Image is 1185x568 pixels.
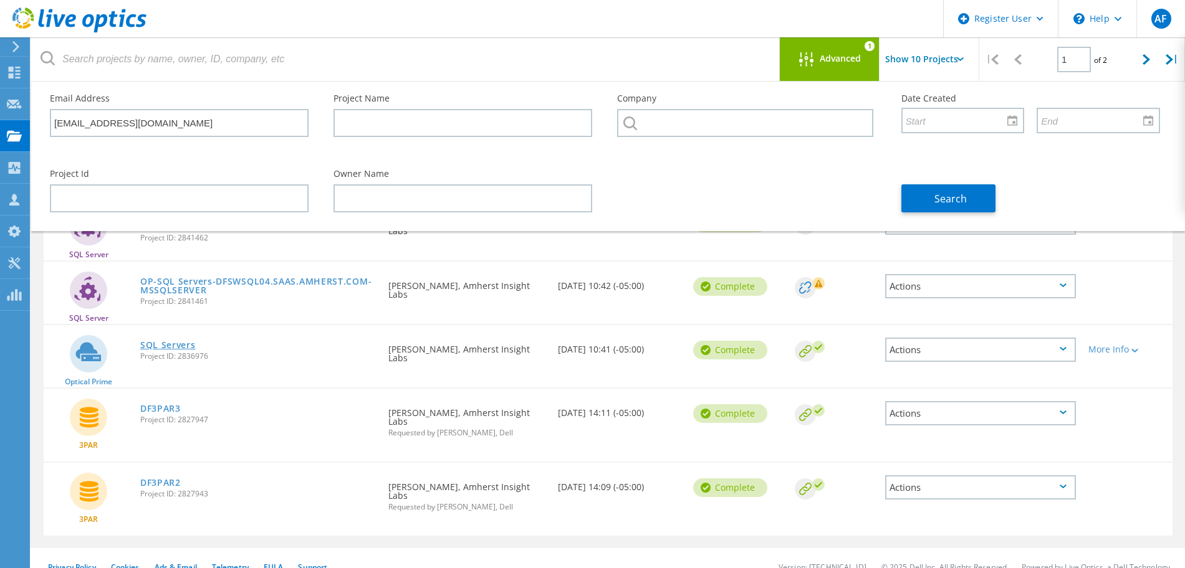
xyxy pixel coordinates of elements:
input: End [1038,108,1150,132]
input: Search projects by name, owner, ID, company, etc [31,37,780,81]
div: Complete [693,404,767,423]
div: Complete [693,341,767,359]
div: Actions [885,338,1076,362]
a: DF3PAR3 [140,404,181,413]
a: OP-SQL Servers-DFILSQL08.INSIGHTLABS.AMHERST.COM-MSSQLSERVER [140,214,376,231]
div: [DATE] 14:11 (-05:00) [552,389,687,430]
div: Actions [885,274,1076,298]
div: [DATE] 10:42 (-05:00) [552,262,687,303]
span: of 2 [1094,55,1107,65]
div: [PERSON_NAME], Amherst Insight Labs [382,262,552,311]
span: Project ID: 2841461 [140,298,376,305]
span: AF [1154,14,1167,24]
span: 3PAR [79,442,98,449]
label: Company [617,94,876,103]
span: Project ID: 2827943 [140,490,376,498]
div: [PERSON_NAME], Amherst Insight Labs [382,325,552,375]
div: [DATE] 10:41 (-05:00) [552,325,687,366]
label: Owner Name [333,169,592,178]
span: Project ID: 2836976 [140,353,376,360]
span: SQL Server [69,251,108,258]
div: | [1159,37,1185,82]
a: SQL Servers [140,341,196,349]
span: Project ID: 2827947 [140,416,376,424]
div: [PERSON_NAME], Amherst Insight Labs [382,389,552,449]
label: Project Name [333,94,592,103]
svg: \n [1073,13,1085,24]
span: Requested by [PERSON_NAME], Dell [388,429,545,437]
input: Start [903,108,1015,132]
label: Date Created [901,94,1160,103]
button: Search [901,184,995,212]
span: Optical Prime [65,378,112,386]
span: Project ID: 2841462 [140,234,376,242]
div: Actions [885,475,1076,499]
div: [DATE] 14:09 (-05:00) [552,463,687,504]
span: SQL Server [69,315,108,322]
div: | [979,37,1005,82]
a: DF3PAR2 [140,478,181,487]
span: Search [934,192,967,206]
span: 3PAR [79,516,98,523]
div: [PERSON_NAME], Amherst Insight Labs [382,463,552,523]
div: Complete [693,277,767,296]
div: Actions [885,401,1076,425]
span: Advanced [820,54,861,63]
div: Complete [693,478,767,497]
label: Email Address [50,94,309,103]
label: Project Id [50,169,309,178]
div: More Info [1088,345,1166,354]
a: OP-SQL Servers-DFSWSQL04.SAAS.AMHERST.COM-MSSQLSERVER [140,277,376,295]
a: Live Optics Dashboard [12,26,146,35]
span: Requested by [PERSON_NAME], Dell [388,503,545,511]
